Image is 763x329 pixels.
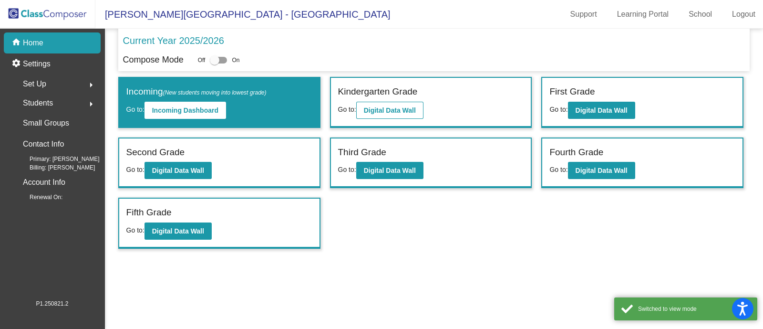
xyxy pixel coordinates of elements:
[356,162,423,179] button: Digital Data Wall
[85,98,97,110] mat-icon: arrow_right
[568,162,635,179] button: Digital Data Wall
[144,162,212,179] button: Digital Data Wall
[163,89,267,96] span: (New students moving into lowest grade)
[126,226,144,234] span: Go to:
[126,166,144,173] span: Go to:
[23,96,53,110] span: Students
[338,85,418,99] label: Kindergarten Grade
[123,53,184,66] p: Compose Mode
[11,58,23,70] mat-icon: settings
[356,102,423,119] button: Digital Data Wall
[576,167,628,174] b: Digital Data Wall
[152,167,204,174] b: Digital Data Wall
[85,79,97,91] mat-icon: arrow_right
[724,7,763,22] a: Logout
[338,166,356,173] span: Go to:
[23,77,46,91] span: Set Up
[549,166,567,173] span: Go to:
[126,206,172,220] label: Fifth Grade
[144,223,212,240] button: Digital Data Wall
[364,106,416,114] b: Digital Data Wall
[681,7,720,22] a: School
[152,106,218,114] b: Incoming Dashboard
[549,85,595,99] label: First Grade
[232,56,239,64] span: On
[198,56,206,64] span: Off
[14,193,62,202] span: Renewal On:
[23,176,65,189] p: Account Info
[568,102,635,119] button: Digital Data Wall
[549,146,603,159] label: Fourth Grade
[23,37,43,49] p: Home
[126,146,185,159] label: Second Grade
[338,106,356,113] span: Go to:
[609,7,677,22] a: Learning Portal
[23,138,64,151] p: Contact Info
[144,102,226,119] button: Incoming Dashboard
[23,58,51,70] p: Settings
[95,7,391,22] span: [PERSON_NAME][GEOGRAPHIC_DATA] - [GEOGRAPHIC_DATA]
[563,7,605,22] a: Support
[364,167,416,174] b: Digital Data Wall
[126,106,144,113] span: Go to:
[152,227,204,235] b: Digital Data Wall
[576,106,628,114] b: Digital Data Wall
[549,106,567,113] span: Go to:
[14,155,100,163] span: Primary: [PERSON_NAME]
[14,163,95,172] span: Billing: [PERSON_NAME]
[338,146,386,159] label: Third Grade
[123,33,224,48] p: Current Year 2025/2026
[638,305,750,313] div: Switched to view mode
[126,85,267,99] label: Incoming
[23,117,69,130] p: Small Groups
[11,37,23,49] mat-icon: home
